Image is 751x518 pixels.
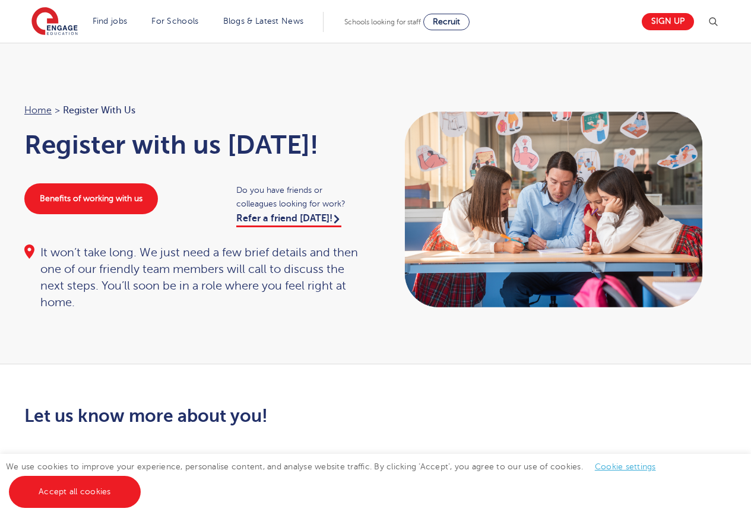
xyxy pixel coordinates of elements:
div: It won’t take long. We just need a few brief details and then one of our friendly team members wi... [24,244,364,311]
span: > [55,105,60,116]
a: Sign up [642,13,694,30]
img: Engage Education [31,7,78,37]
span: Register with us [63,103,135,118]
a: Accept all cookies [9,476,141,508]
span: Do you have friends or colleagues looking for work? [236,183,364,211]
a: Blogs & Latest News [223,17,304,26]
a: Refer a friend [DATE]! [236,213,341,227]
a: Recruit [423,14,470,30]
nav: breadcrumb [24,103,364,118]
a: Find jobs [93,17,128,26]
span: Recruit [433,17,460,26]
h2: Let us know more about you! [24,406,487,426]
a: Home [24,105,52,116]
a: Benefits of working with us [24,183,158,214]
a: For Schools [151,17,198,26]
span: Schools looking for staff [344,18,421,26]
span: We use cookies to improve your experience, personalise content, and analyse website traffic. By c... [6,462,668,496]
h1: Register with us [DATE]! [24,130,364,160]
a: Cookie settings [595,462,656,471]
